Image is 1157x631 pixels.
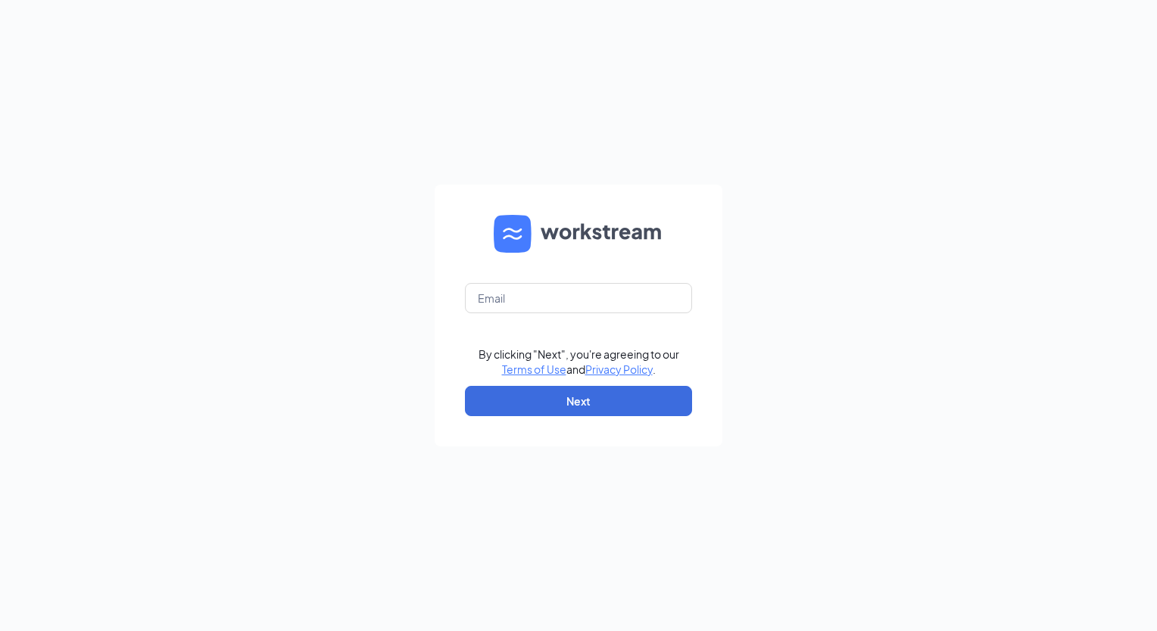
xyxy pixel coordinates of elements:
[502,362,566,376] a: Terms of Use
[465,283,692,313] input: Email
[585,362,653,376] a: Privacy Policy
[465,386,692,416] button: Next
[479,347,679,377] div: By clicking "Next", you're agreeing to our and .
[494,215,663,253] img: WS logo and Workstream text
